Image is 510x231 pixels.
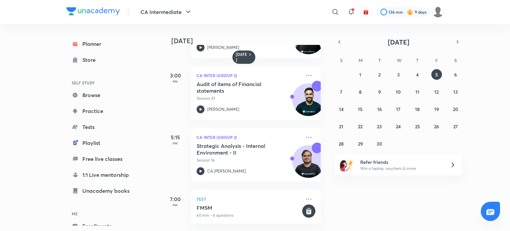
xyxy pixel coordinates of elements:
[66,77,143,88] h6: SELF STUDY
[431,104,442,114] button: September 19, 2025
[412,69,423,80] button: September 4, 2025
[66,208,143,219] h6: ME
[355,138,366,149] button: September 29, 2025
[197,95,301,101] p: Session 41
[355,104,366,114] button: September 15, 2025
[207,106,239,112] p: [PERSON_NAME]
[450,104,461,114] button: September 20, 2025
[162,195,189,203] h5: 7:00
[162,133,189,141] h5: 5:15
[66,88,143,102] a: Browse
[66,7,120,15] img: Company Logo
[66,168,143,181] a: 1:1 Live mentorship
[374,86,385,97] button: September 9, 2025
[293,149,324,181] img: Avatar
[431,86,442,97] button: September 12, 2025
[359,57,363,63] abbr: Monday
[378,89,381,95] abbr: September 9, 2025
[344,37,453,47] button: [DATE]
[415,106,420,112] abbr: September 18, 2025
[358,106,363,112] abbr: September 15, 2025
[207,45,239,51] p: [PERSON_NAME]
[339,123,343,130] abbr: September 21, 2025
[336,138,347,149] button: September 28, 2025
[396,123,401,130] abbr: September 24, 2025
[377,123,382,130] abbr: September 23, 2025
[416,71,419,78] abbr: September 4, 2025
[453,89,458,95] abbr: September 13, 2025
[450,121,461,132] button: September 27, 2025
[197,81,279,94] h5: Audit of items of Financial statements
[397,57,401,63] abbr: Wednesday
[197,71,301,79] p: CA Inter (Group 2)
[339,106,344,112] abbr: September 14, 2025
[162,203,189,207] p: PM
[396,89,401,95] abbr: September 10, 2025
[339,141,344,147] abbr: September 28, 2025
[207,168,246,174] p: CA [PERSON_NAME]
[197,195,301,203] p: Test
[412,86,423,97] button: September 11, 2025
[197,157,301,163] p: Session 16
[407,9,413,15] img: streak
[377,141,382,147] abbr: September 30, 2025
[361,7,371,17] button: avatar
[393,86,404,97] button: September 10, 2025
[197,143,279,156] h5: Strategic Analysis - Internal Environment - II
[377,106,382,112] abbr: September 16, 2025
[355,121,366,132] button: September 22, 2025
[388,38,409,47] span: [DATE]
[355,69,366,80] button: September 1, 2025
[454,57,457,63] abbr: Saturday
[136,5,196,19] button: CA Intermediate
[236,52,247,62] h6: [DATE]
[393,69,404,80] button: September 3, 2025
[82,56,100,64] div: Store
[360,166,442,172] p: Win a laptop, vouchers & more
[435,71,438,78] abbr: September 5, 2025
[340,89,342,95] abbr: September 7, 2025
[360,159,442,166] h6: Refer friends
[358,141,363,147] abbr: September 29, 2025
[453,123,458,130] abbr: September 27, 2025
[378,71,381,78] abbr: September 2, 2025
[66,184,143,197] a: Unacademy books
[197,204,301,211] h5: FMSM
[393,104,404,114] button: September 17, 2025
[355,86,366,97] button: September 8, 2025
[415,123,420,130] abbr: September 25, 2025
[66,37,143,51] a: Planner
[454,71,457,78] abbr: September 6, 2025
[450,69,461,80] button: September 6, 2025
[340,57,343,63] abbr: Sunday
[66,53,143,66] a: Store
[66,120,143,134] a: Tests
[171,37,327,45] h4: [DATE]
[415,89,419,95] abbr: September 11, 2025
[412,104,423,114] button: September 18, 2025
[293,87,324,119] img: Avatar
[66,136,143,150] a: Playlist
[66,104,143,118] a: Practice
[434,106,439,112] abbr: September 19, 2025
[162,141,189,145] p: PM
[359,89,362,95] abbr: September 8, 2025
[374,104,385,114] button: September 16, 2025
[378,57,381,63] abbr: Tuesday
[431,69,442,80] button: September 5, 2025
[336,121,347,132] button: September 21, 2025
[374,138,385,149] button: September 30, 2025
[66,7,120,17] a: Company Logo
[453,106,458,112] abbr: September 20, 2025
[374,69,385,80] button: September 2, 2025
[374,121,385,132] button: September 23, 2025
[197,133,301,141] p: CA Inter (Group 2)
[396,106,400,112] abbr: September 17, 2025
[162,79,189,83] p: PM
[393,121,404,132] button: September 24, 2025
[434,89,439,95] abbr: September 12, 2025
[397,71,400,78] abbr: September 3, 2025
[416,57,419,63] abbr: Thursday
[197,212,301,218] p: 60 min • 6 questions
[336,86,347,97] button: September 7, 2025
